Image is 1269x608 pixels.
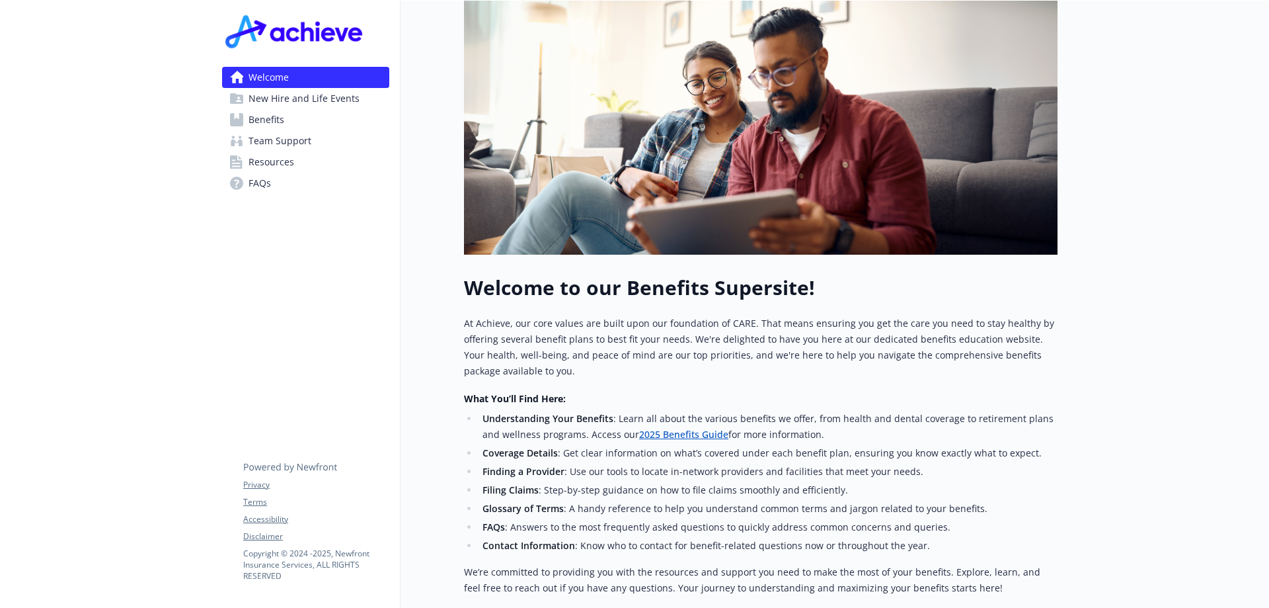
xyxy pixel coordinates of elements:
strong: Coverage Details [482,447,558,459]
li: : Know who to contact for benefit-related questions now or throughout the year. [479,538,1057,554]
a: FAQs [222,173,389,194]
a: Accessibility [243,513,389,525]
span: FAQs [249,173,271,194]
a: Benefits [222,109,389,130]
li: : Step-by-step guidance on how to file claims smoothly and efficiently. [479,482,1057,498]
strong: Filing Claims [482,484,539,496]
a: 2025 Benefits Guide [639,428,728,441]
strong: Finding a Provider [482,465,564,478]
strong: What You’ll Find Here: [464,392,566,405]
li: : A handy reference to help you understand common terms and jargon related to your benefits. [479,501,1057,517]
a: Terms [243,496,389,508]
a: New Hire and Life Events [222,88,389,109]
li: : Learn all about the various benefits we offer, from health and dental coverage to retirement pl... [479,411,1057,443]
a: Disclaimer [243,531,389,543]
a: Privacy [243,479,389,491]
span: Welcome [249,67,289,88]
li: : Get clear information on what’s covered under each benefit plan, ensuring you know exactly what... [479,445,1057,461]
h1: Welcome to our Benefits Supersite! [464,276,1057,300]
li: : Use our tools to locate in-network providers and facilities that meet your needs. [479,464,1057,480]
strong: FAQs [482,521,505,533]
span: Team Support [249,130,311,152]
strong: Contact Information [482,539,575,552]
p: At Achieve, our core values are built upon our foundation of CARE. That means ensuring you get th... [464,316,1057,379]
a: Welcome [222,67,389,88]
strong: Understanding Your Benefits [482,412,613,425]
span: Benefits [249,109,284,130]
strong: Glossary of Terms [482,502,564,515]
a: Team Support [222,130,389,152]
span: New Hire and Life Events [249,88,360,109]
p: We’re committed to providing you with the resources and support you need to make the most of your... [464,564,1057,596]
span: Resources [249,152,294,173]
a: Resources [222,152,389,173]
p: Copyright © 2024 - 2025 , Newfront Insurance Services, ALL RIGHTS RESERVED [243,548,389,582]
li: : Answers to the most frequently asked questions to quickly address common concerns and queries. [479,519,1057,535]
